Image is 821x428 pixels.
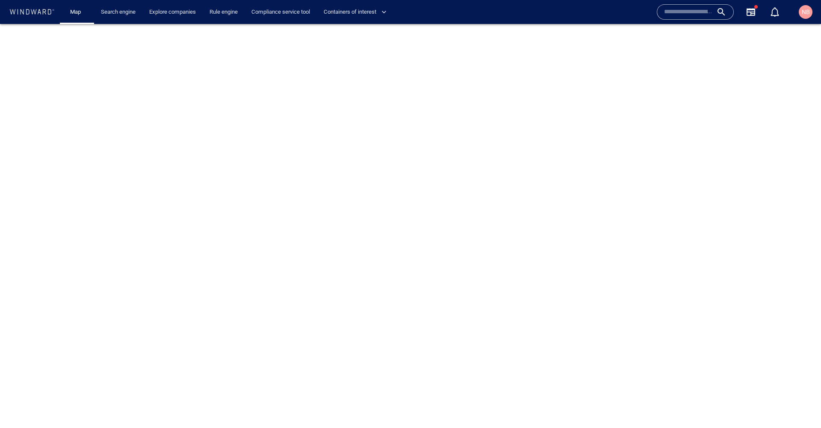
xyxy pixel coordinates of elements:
[770,7,780,17] div: Notification center
[63,5,91,20] button: Map
[785,389,815,422] iframe: Chat
[320,5,394,20] button: Containers of interest
[802,9,810,15] span: NB
[97,5,139,20] a: Search engine
[324,7,387,17] span: Containers of interest
[146,5,199,20] a: Explore companies
[206,5,241,20] a: Rule engine
[67,5,87,20] a: Map
[248,5,313,20] a: Compliance service tool
[797,3,814,21] button: NB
